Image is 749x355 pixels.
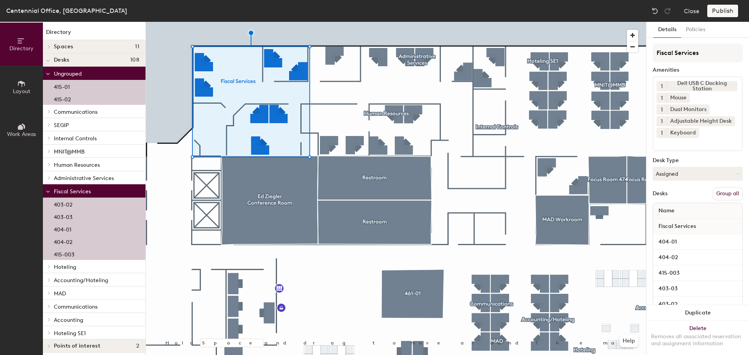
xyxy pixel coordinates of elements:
span: 1 [661,106,663,114]
img: Undo [651,7,659,15]
div: Dell USB C Docking Station [667,81,737,91]
span: Fiscal Services [54,188,91,195]
span: MAD [54,290,66,297]
button: 1 [657,93,667,103]
span: Spaces [54,44,73,50]
span: Layout [13,88,30,95]
span: Directory [9,45,34,52]
span: Name [655,204,678,218]
span: MNIT@MMB [54,148,85,155]
button: Group all [713,187,743,200]
p: 415-003 [54,249,75,258]
div: Keyboard [667,128,699,138]
button: 1 [657,116,667,126]
span: Points of interest [54,343,100,349]
input: Unnamed desk [655,268,741,279]
button: 1 [657,128,667,138]
button: Duplicate [646,305,749,321]
span: Human Resources [54,162,100,168]
span: Desks [54,57,69,63]
button: Help [619,335,638,347]
span: Communications [54,109,98,115]
span: 1 [661,94,663,102]
span: 2 [136,343,139,349]
div: Desk Type [653,157,743,164]
input: Unnamed desk [655,237,741,247]
button: 1 [657,104,667,115]
button: Close [684,5,699,17]
span: 108 [130,57,139,63]
div: Desks [653,191,667,197]
span: Fiscal Services [655,219,700,233]
div: Mouse [667,93,690,103]
div: Adjustable Height Desk [667,116,735,126]
p: 404-02 [54,237,73,245]
h1: Directory [43,28,146,40]
button: DeleteRemoves all associated reservation and assignment information [646,321,749,355]
p: 415-02 [54,94,71,103]
div: Amenities [653,67,743,73]
button: 1 [657,81,667,91]
p: 403-03 [54,212,73,221]
button: Assigned [653,167,743,181]
div: Centennial Office, [GEOGRAPHIC_DATA] [6,6,127,16]
input: Unnamed desk [655,252,741,263]
img: Redo [664,7,671,15]
p: 415-01 [54,81,70,90]
p: 403-02 [54,199,73,208]
span: 1 [661,82,663,90]
span: Accounting [54,317,83,323]
div: Dual Monitors [667,104,710,115]
span: Communications [54,304,98,310]
p: 404-01 [54,224,71,233]
input: Unnamed desk [655,299,741,310]
span: 11 [135,44,139,50]
input: Unnamed desk [655,283,741,294]
button: Details [653,22,681,38]
div: Removes all associated reservation and assignment information [651,333,744,347]
span: Ungrouped [54,71,82,77]
span: Administrative Services [54,175,114,182]
span: Internal Controls [54,135,97,142]
span: 1 [661,117,663,125]
span: 1 [661,129,663,137]
span: Hoteling SE1 [54,330,86,337]
button: Policies [681,22,710,38]
span: Work Areas [7,131,36,138]
span: Accounting/Hoteling [54,277,108,284]
span: SEGIP [54,122,69,129]
span: Hoteling [54,264,76,270]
